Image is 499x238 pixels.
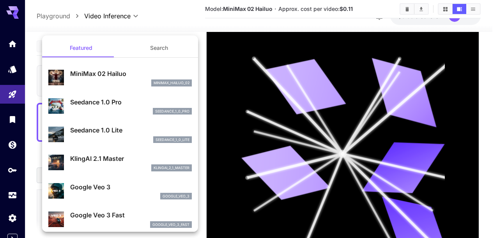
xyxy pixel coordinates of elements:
p: Google Veo 3 Fast [70,210,192,220]
div: Seedance 1.0 Liteseedance_1_0_lite [48,122,192,146]
p: minimax_hailuo_02 [154,80,189,86]
p: Google Veo 3 [70,182,192,192]
div: KlingAI 2.1 Masterklingai_2_1_master [48,151,192,175]
p: seedance_1_0_lite [156,137,189,143]
p: Seedance 1.0 Lite [70,125,192,135]
p: klingai_2_1_master [154,165,189,171]
p: google_veo_3 [163,194,189,199]
p: google_veo_3_fast [152,222,189,227]
p: MiniMax 02 Hailuo [70,69,192,78]
div: Google Veo 3google_veo_3 [48,179,192,203]
button: Search [120,39,198,57]
p: Seedance 1.0 Pro [70,97,192,107]
div: Google Veo 3 Fastgoogle_veo_3_fast [48,207,192,231]
div: Seedance 1.0 Proseedance_1_0_pro [48,94,192,118]
button: Featured [42,39,120,57]
p: KlingAI 2.1 Master [70,154,192,163]
div: MiniMax 02 Hailuominimax_hailuo_02 [48,66,192,90]
p: seedance_1_0_pro [155,109,189,114]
